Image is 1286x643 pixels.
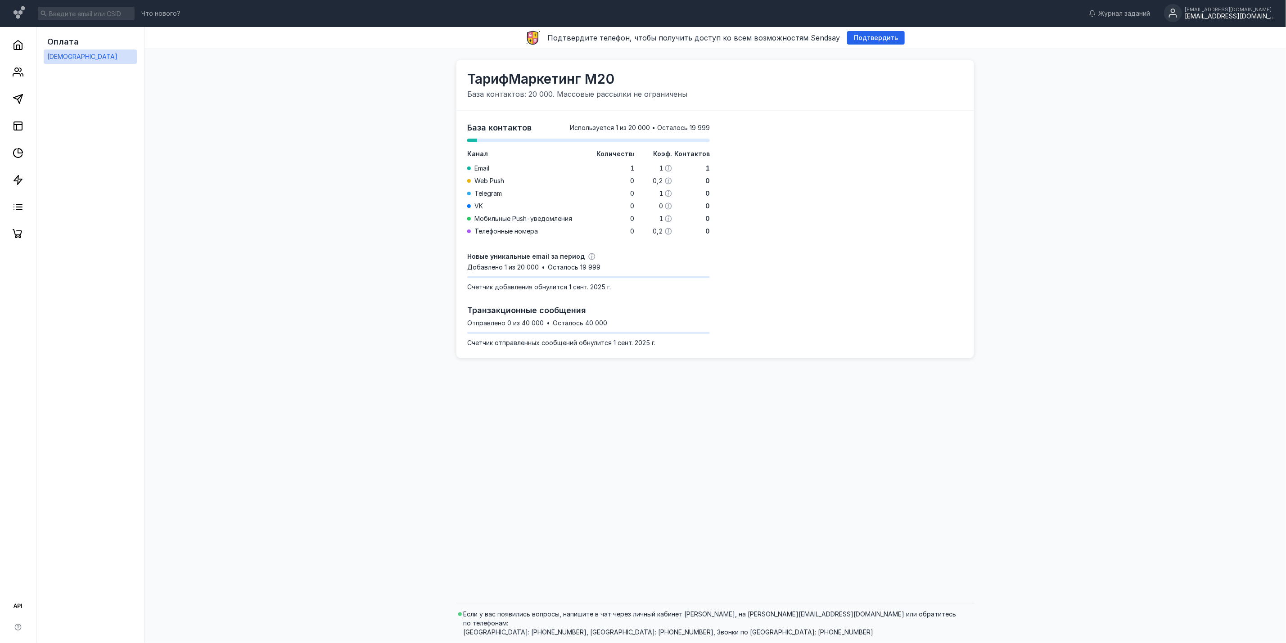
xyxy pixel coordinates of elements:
[657,123,710,132] span: Осталось 19 999
[467,150,488,157] span: Канал
[674,150,710,157] span: Контактов
[620,123,650,132] span: из 20 000
[47,53,117,60] span: [DEMOGRAPHIC_DATA]
[705,189,710,198] span: 0
[467,306,586,315] span: Транзакционные сообщения
[474,214,572,223] span: Мобильные Push-уведомления
[467,319,544,328] span: Отправлено 0 из 40 000
[464,610,972,637] span: Если у вас появились вопросы, напишите в чат через личный кабинет [PERSON_NAME], на [PERSON_NAME]...
[553,319,607,328] span: Осталось 40 000
[541,264,545,270] span: •
[1185,7,1275,12] div: [EMAIL_ADDRESS][DOMAIN_NAME]
[474,176,504,185] span: Web Push
[570,123,618,132] span: Используется 1
[141,10,180,17] span: Что нового?
[47,37,79,46] span: Оплата
[659,189,663,198] span: 1
[1084,9,1155,18] a: Журнал заданий
[548,263,600,272] span: Осталось 19 999
[474,202,483,211] span: VK
[652,125,655,131] span: •
[546,320,550,326] span: •
[467,339,655,346] span: Cчетчик отправленных сообщений обнулится 1 сент. 2025 г.
[705,202,710,211] span: 0
[854,34,898,42] span: Подтвердить
[659,214,663,223] span: 1
[847,31,905,45] button: Подтвердить
[467,89,687,99] span: База контактов: 20 000. Массовые рассылки не ограничены
[467,71,687,87] span: Тариф Маркетинг M20
[547,33,840,42] span: Подтвердите телефон, чтобы получить доступ ко всем возможностям Sendsay
[630,227,634,236] span: 0
[630,176,634,185] span: 0
[474,189,502,198] span: Telegram
[659,202,663,211] span: 0
[653,150,672,157] span: Коэф.
[44,49,137,64] a: [DEMOGRAPHIC_DATA]
[467,123,532,132] span: База контактов
[1185,13,1275,20] div: [EMAIL_ADDRESS][DOMAIN_NAME]
[659,164,663,173] span: 1
[1098,9,1150,18] span: Журнал заданий
[706,164,710,173] span: 1
[38,7,135,20] input: Введите email или CSID
[630,202,634,211] span: 0
[630,189,634,198] span: 0
[630,214,634,223] span: 0
[474,227,538,236] span: Телефонные номера
[653,227,663,236] span: 0,2
[596,150,636,157] span: Количество
[467,283,611,291] span: Счетчик добавления обнулится 1 сент. 2025 г.
[630,164,634,173] span: 1
[705,214,710,223] span: 0
[137,10,185,17] a: Что нового?
[653,176,663,185] span: 0,2
[705,227,710,236] span: 0
[705,176,710,185] span: 0
[474,164,489,173] span: Email
[467,263,539,272] span: Добавлено 1 из 20 000
[467,252,585,261] span: Новые уникальные email за период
